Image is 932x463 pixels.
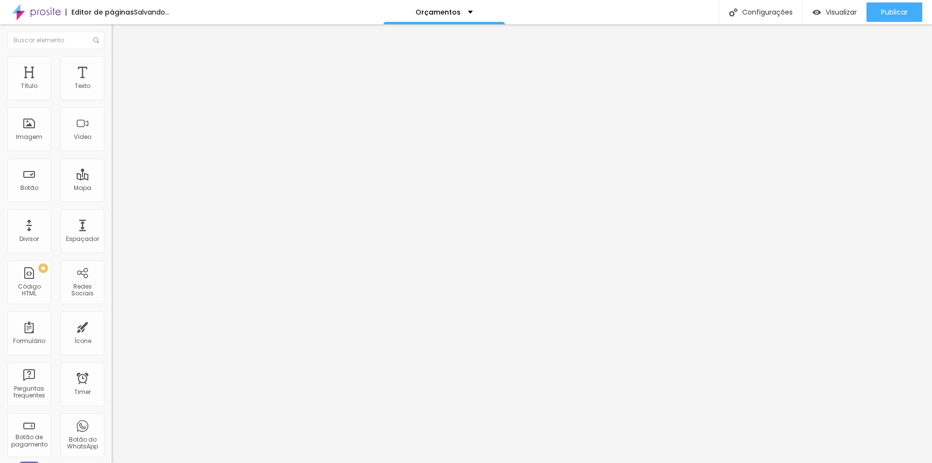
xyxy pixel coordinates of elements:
[134,9,169,16] div: Salvando...
[826,8,857,16] span: Visualizar
[74,338,91,344] div: Ícone
[63,436,101,450] div: Botão do WhatsApp
[13,338,45,344] div: Formulário
[20,185,38,191] div: Botão
[10,434,48,448] div: Botão de pagamento
[881,8,908,16] span: Publicar
[10,283,48,297] div: Código HTML
[866,2,922,22] button: Publicar
[93,37,99,43] img: Icone
[21,83,37,89] div: Título
[112,24,932,463] iframe: Editor
[10,385,48,399] div: Perguntas frequentes
[416,9,461,16] p: Orçamentos
[803,2,866,22] button: Visualizar
[74,134,91,140] div: Vídeo
[75,83,90,89] div: Texto
[74,389,91,395] div: Timer
[63,283,101,297] div: Redes Sociais
[66,9,134,16] div: Editor de páginas
[16,134,42,140] div: Imagem
[729,8,737,17] img: Icone
[813,8,821,17] img: view-1.svg
[66,236,99,242] div: Espaçador
[19,236,39,242] div: Divisor
[74,185,91,191] div: Mapa
[7,32,104,49] input: Buscar elemento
